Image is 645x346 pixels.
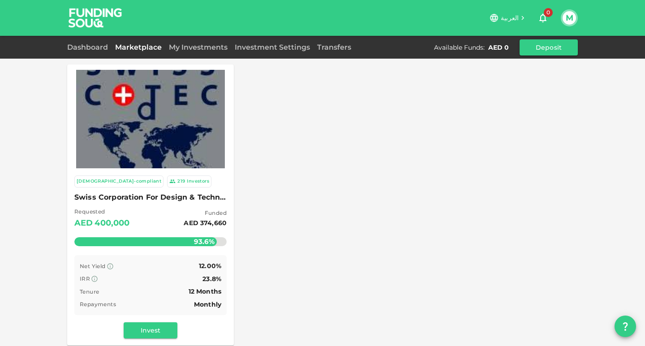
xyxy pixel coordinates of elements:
img: Marketplace Logo [76,45,225,193]
a: Marketplace Logo [DEMOGRAPHIC_DATA]-compliant 219Investors Swiss Corporation For Design & Technol... [67,64,234,346]
span: Requested [74,207,130,216]
span: Net Yield [80,263,106,269]
a: Investment Settings [231,43,314,51]
div: AED 0 [488,43,509,52]
div: Investors [187,178,209,185]
span: IRR [80,275,90,282]
button: question [615,316,636,337]
div: Available Funds : [434,43,485,52]
span: العربية [501,14,519,22]
button: M [563,11,576,25]
div: 219 [177,178,185,185]
span: 12 Months [189,287,221,295]
span: Tenure [80,288,99,295]
button: Deposit [520,39,578,56]
span: Monthly [194,300,221,308]
span: Funded [184,209,227,218]
div: [DEMOGRAPHIC_DATA]-compliant [77,178,161,185]
a: Dashboard [67,43,112,51]
span: Swiss Corporation For Design & Technology Trading LLC [74,191,227,204]
span: 12.00% [199,262,221,270]
button: Invest [124,322,177,338]
a: Transfers [314,43,355,51]
a: Marketplace [112,43,165,51]
span: Repayments [80,301,116,308]
span: 23.8% [202,275,221,283]
span: 0 [544,8,553,17]
a: My Investments [165,43,231,51]
button: 0 [534,9,552,27]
